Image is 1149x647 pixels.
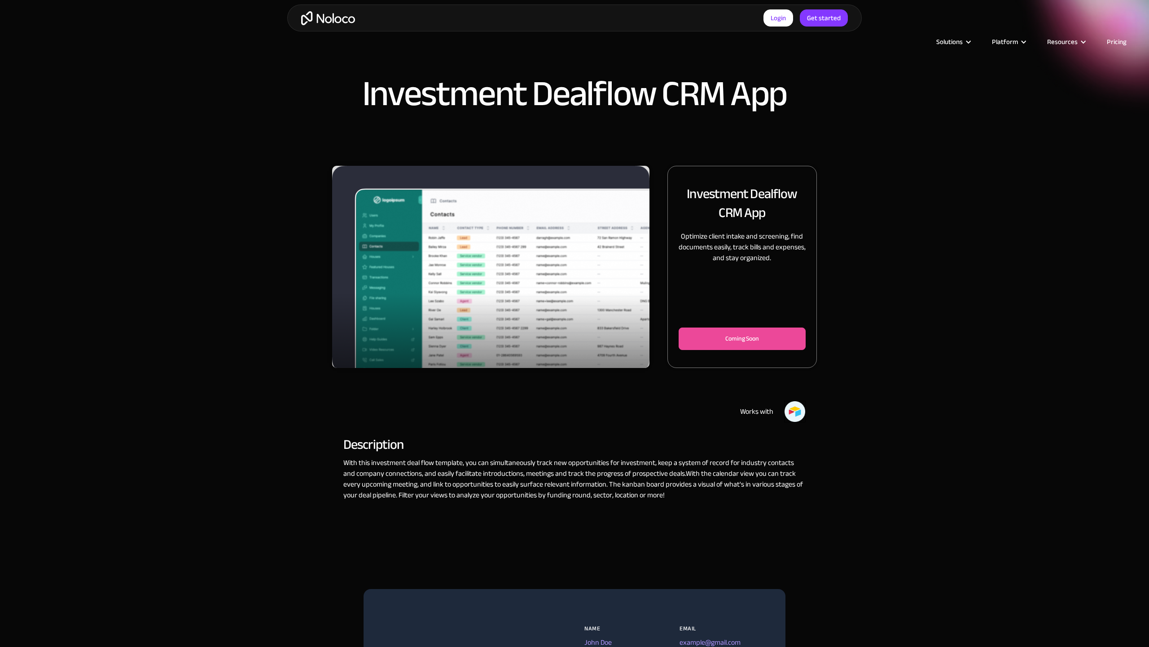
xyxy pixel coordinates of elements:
a: home [301,11,355,25]
div: Platform [992,36,1018,48]
a: Login [763,9,793,27]
div: Solutions [925,36,981,48]
a: Get started [800,9,848,27]
div: Resources [1047,36,1078,48]
div: Solutions [936,36,963,48]
div: Resources [1036,36,1096,48]
a: Pricing [1096,36,1138,48]
div: Platform [981,36,1036,48]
